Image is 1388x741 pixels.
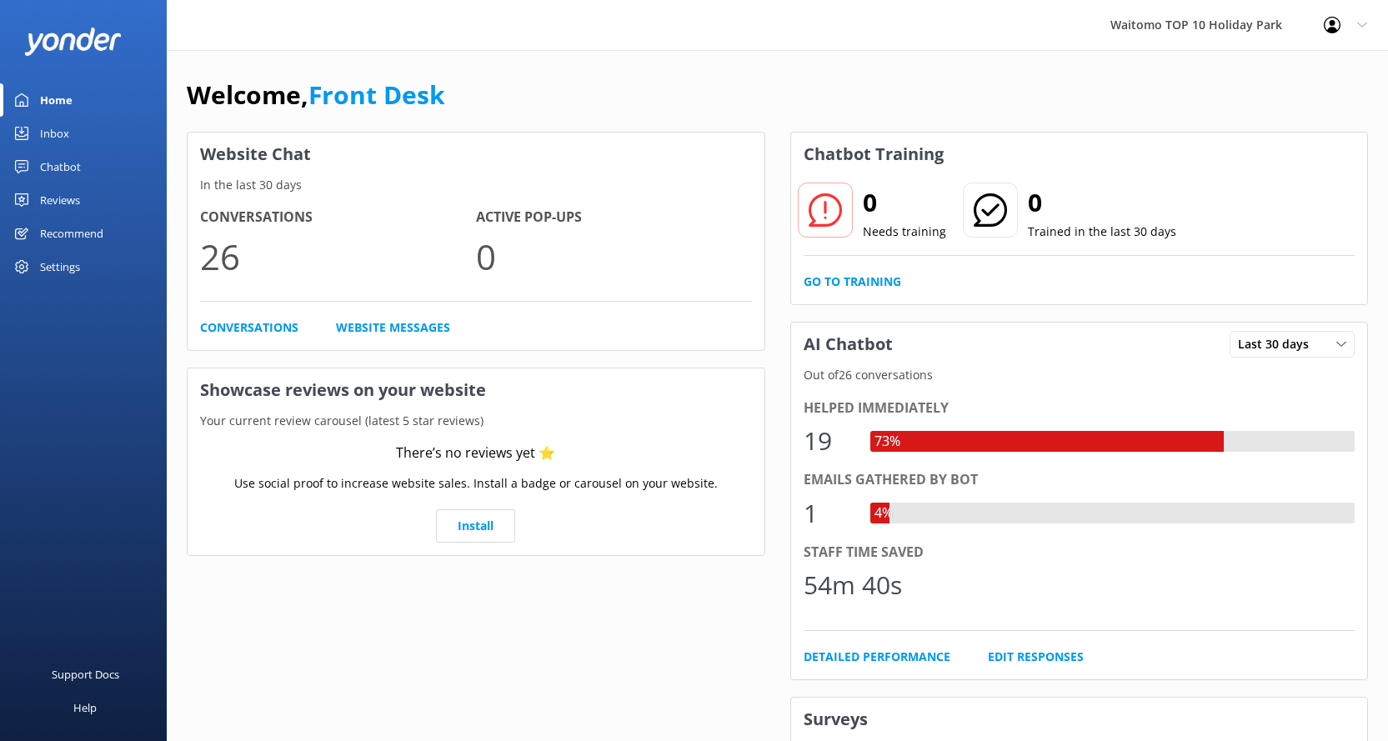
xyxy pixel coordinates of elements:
[188,412,764,430] p: Your current review carousel (latest 5 star reviews)
[804,648,950,666] a: Detailed Performance
[40,83,73,117] div: Home
[40,217,103,250] div: Recommend
[187,75,445,115] h1: Welcome,
[200,207,476,228] h4: Conversations
[308,78,445,112] a: Front Desk
[396,443,555,464] div: There’s no reviews yet ⭐
[804,469,1355,491] div: Emails gathered by bot
[188,368,764,412] h3: Showcase reviews on your website
[200,318,298,337] a: Conversations
[476,228,752,284] p: 0
[25,28,121,55] img: yonder-white-logo.png
[188,176,764,194] p: In the last 30 days
[988,648,1084,666] a: Edit Responses
[804,421,854,461] div: 19
[791,366,1368,384] p: Out of 26 conversations
[804,273,901,291] a: Go to Training
[870,431,904,453] div: 73%
[804,565,902,605] div: 54m 40s
[40,150,81,183] div: Chatbot
[52,658,119,691] div: Support Docs
[863,223,946,241] p: Needs training
[73,691,97,724] div: Help
[200,228,476,284] p: 26
[791,323,905,366] h3: AI Chatbot
[40,183,80,217] div: Reviews
[791,133,956,176] h3: Chatbot Training
[1238,335,1319,353] span: Last 30 days
[1028,223,1176,241] p: Trained in the last 30 days
[188,133,764,176] h3: Website Chat
[476,207,752,228] h4: Active Pop-ups
[804,493,854,533] div: 1
[870,503,897,524] div: 4%
[863,183,946,223] h2: 0
[336,318,450,337] a: Website Messages
[436,509,515,543] a: Install
[791,698,1368,741] h3: Surveys
[40,250,80,283] div: Settings
[804,542,1355,563] div: Staff time saved
[1028,183,1176,223] h2: 0
[234,474,718,493] p: Use social proof to increase website sales. Install a badge or carousel on your website.
[804,398,1355,419] div: Helped immediately
[40,117,69,150] div: Inbox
